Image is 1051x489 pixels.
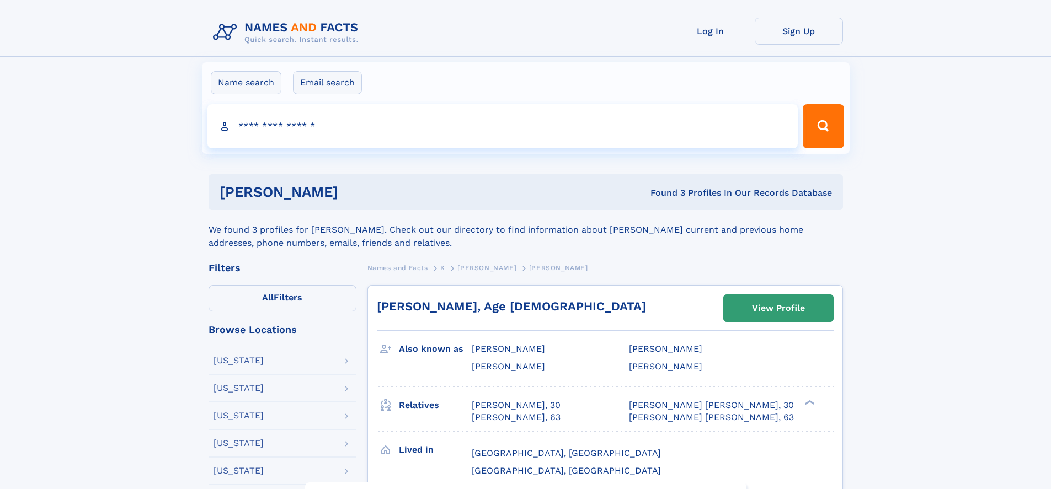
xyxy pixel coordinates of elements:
div: We found 3 profiles for [PERSON_NAME]. Check out our directory to find information about [PERSON_... [209,210,843,250]
a: [PERSON_NAME] [PERSON_NAME], 30 [629,399,794,411]
h3: Relatives [399,396,472,415]
a: [PERSON_NAME], 30 [472,399,561,411]
a: Names and Facts [367,261,428,275]
a: [PERSON_NAME], Age [DEMOGRAPHIC_DATA] [377,299,646,313]
a: Sign Up [755,18,843,45]
a: View Profile [724,295,833,321]
div: [US_STATE] [214,411,264,420]
div: ❯ [802,399,815,406]
a: [PERSON_NAME] [457,261,516,275]
span: [PERSON_NAME] [629,343,702,354]
a: K [440,261,445,275]
h3: Also known as [399,340,472,358]
span: All [262,292,274,303]
a: [PERSON_NAME] [PERSON_NAME], 63 [629,411,794,423]
div: View Profile [752,295,805,321]
div: [US_STATE] [214,439,264,448]
a: Log In [666,18,755,45]
span: [PERSON_NAME] [472,361,545,372]
label: Filters [209,285,356,311]
div: [US_STATE] [214,384,264,393]
label: Email search [293,71,362,94]
span: [GEOGRAPHIC_DATA], [GEOGRAPHIC_DATA] [472,448,661,458]
button: Search Button [803,104,844,148]
div: [US_STATE] [214,356,264,365]
div: Found 3 Profiles In Our Records Database [494,187,832,199]
h3: Lived in [399,440,472,459]
span: [PERSON_NAME] [472,343,545,354]
div: Filters [209,263,356,273]
span: [PERSON_NAME] [529,264,588,272]
span: [PERSON_NAME] [457,264,516,272]
div: [US_STATE] [214,466,264,475]
h1: [PERSON_NAME] [220,185,494,199]
span: K [440,264,445,272]
input: search input [207,104,798,148]
img: Logo Names and Facts [209,18,367,47]
div: Browse Locations [209,325,356,335]
a: [PERSON_NAME], 63 [472,411,561,423]
span: [GEOGRAPHIC_DATA], [GEOGRAPHIC_DATA] [472,465,661,476]
span: [PERSON_NAME] [629,361,702,372]
label: Name search [211,71,281,94]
